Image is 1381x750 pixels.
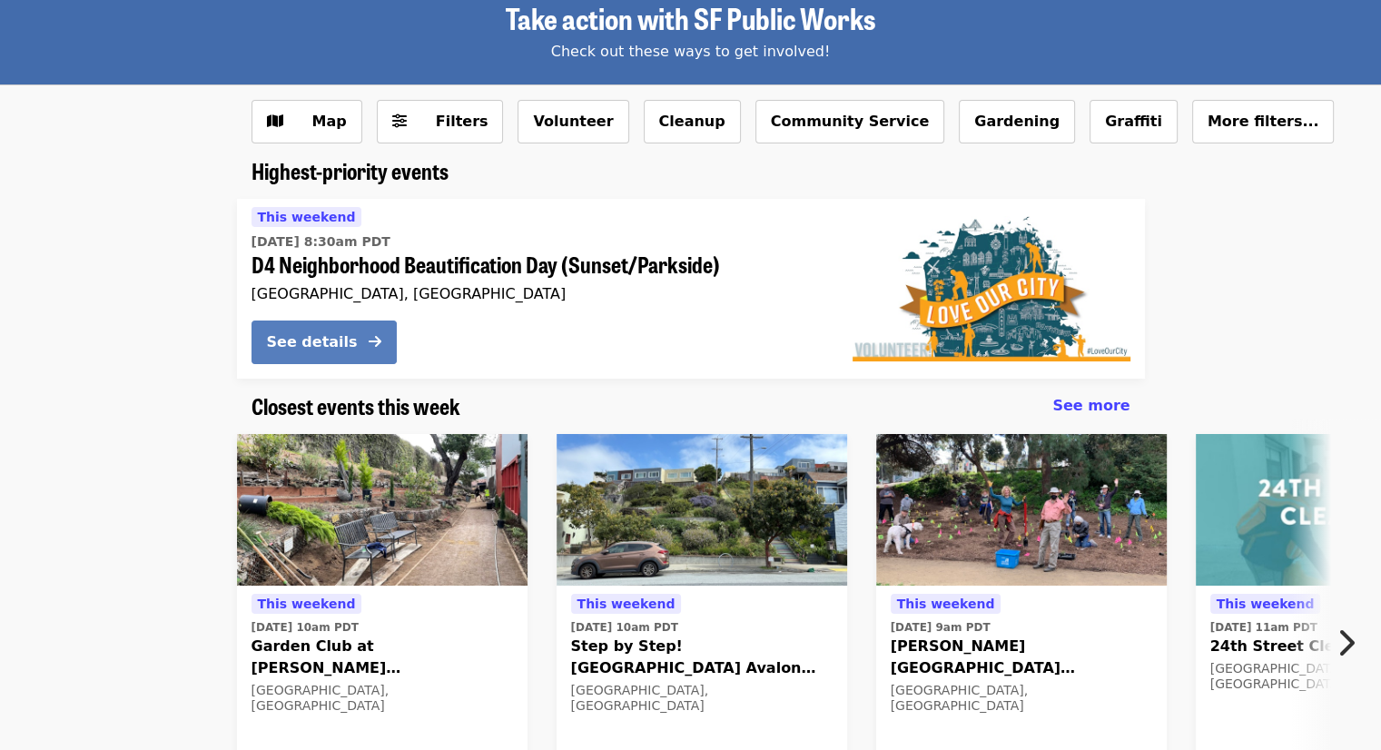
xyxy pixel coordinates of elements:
[571,636,833,679] span: Step by Step! [GEOGRAPHIC_DATA] Avalon Gardening Day
[252,252,824,278] span: D4 Neighborhood Beautification Day (Sunset/Parkside)
[252,393,460,419] a: Closest events this week
[252,100,362,143] button: Show map view
[392,113,407,130] i: sliders-h icon
[237,393,1145,419] div: Closest events this week
[252,41,1130,63] div: Check out these ways to get involved!
[312,113,347,130] span: Map
[252,154,449,186] span: Highest-priority events
[891,636,1152,679] span: [PERSON_NAME][GEOGRAPHIC_DATA] [PERSON_NAME] Beautification Day
[891,683,1152,714] div: [GEOGRAPHIC_DATA], [GEOGRAPHIC_DATA]
[557,434,847,587] img: Step by Step! Athens Avalon Gardening Day organized by SF Public Works
[237,434,528,587] img: Garden Club at Burrows Pocket Park and The Green In-Between organized by SF Public Works
[891,619,991,636] time: [DATE] 9am PDT
[755,100,945,143] button: Community Service
[252,683,513,714] div: [GEOGRAPHIC_DATA], [GEOGRAPHIC_DATA]
[1052,395,1129,417] a: See more
[252,390,460,421] span: Closest events this week
[369,333,381,350] i: arrow-right icon
[377,100,504,143] button: Filters (0 selected)
[1337,626,1355,660] i: chevron-right icon
[252,636,513,679] span: Garden Club at [PERSON_NAME][GEOGRAPHIC_DATA] and The Green In-Between
[1208,113,1319,130] span: More filters...
[1192,100,1335,143] button: More filters...
[237,199,1145,379] a: See details for "D4 Neighborhood Beautification Day (Sunset/Parkside)"
[577,597,676,611] span: This weekend
[436,113,488,130] span: Filters
[1052,397,1129,414] span: See more
[571,683,833,714] div: [GEOGRAPHIC_DATA], [GEOGRAPHIC_DATA]
[1210,619,1317,636] time: [DATE] 11am PDT
[1217,597,1315,611] span: This weekend
[267,113,283,130] i: map icon
[252,619,359,636] time: [DATE] 10am PDT
[252,232,390,252] time: [DATE] 8:30am PDT
[258,597,356,611] span: This weekend
[1321,617,1381,668] button: Next item
[571,619,678,636] time: [DATE] 10am PDT
[959,100,1075,143] button: Gardening
[876,434,1167,587] img: Glen Park Greenway Beautification Day organized by SF Public Works
[897,597,995,611] span: This weekend
[518,100,628,143] button: Volunteer
[644,100,741,143] button: Cleanup
[1090,100,1178,143] button: Graffiti
[258,210,356,224] span: This weekend
[853,216,1130,361] img: D4 Neighborhood Beautification Day (Sunset/Parkside) organized by SF Public Works
[252,321,397,364] button: See details
[252,285,824,302] div: [GEOGRAPHIC_DATA], [GEOGRAPHIC_DATA]
[267,331,358,353] div: See details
